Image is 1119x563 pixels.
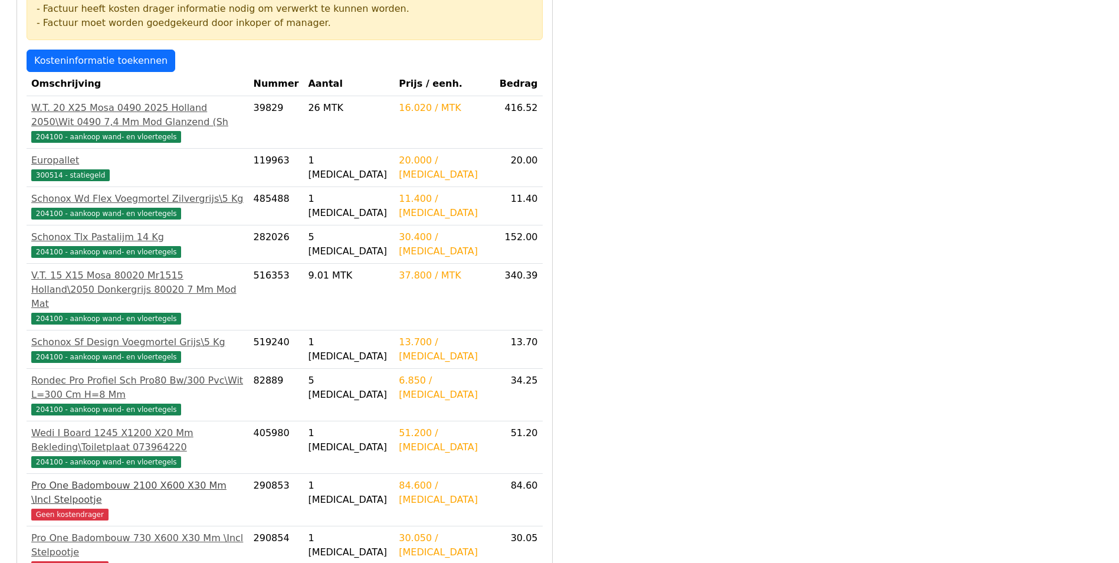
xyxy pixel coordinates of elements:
[31,192,244,220] a: Schonox Wd Flex Voegmortel Zilvergrijs\5 Kg204100 - aankoop wand- en vloertegels
[31,169,110,181] span: 300514 - statiegeld
[31,269,244,311] div: V.T. 15 X15 Mosa 80020 Mr1515 Holland\2050 Donkergrijs 80020 7 Mm Mod Mat
[31,153,244,168] div: Europallet
[31,509,109,521] span: Geen kostendrager
[399,531,489,559] div: 30.050 / [MEDICAL_DATA]
[31,456,181,468] span: 204100 - aankoop wand- en vloertegels
[394,72,494,96] th: Prijs / eenh.
[399,192,489,220] div: 11.400 / [MEDICAL_DATA]
[31,101,244,129] div: W.T. 20 X25 Mosa 0490 2025 Holland 2050\Wit 0490 7,4 Mm Mod Glanzend (Sh
[31,335,244,349] div: Schonox Sf Design Voegmortel Grijs\5 Kg
[308,153,389,182] div: 1 [MEDICAL_DATA]
[308,531,389,559] div: 1 [MEDICAL_DATA]
[494,369,542,421] td: 34.25
[37,2,533,16] div: - Factuur heeft kosten drager informatie nodig om verwerkt te kunnen worden.
[249,149,304,187] td: 119963
[494,264,542,330] td: 340.39
[31,208,181,220] span: 204100 - aankoop wand- en vloertegels
[308,479,389,507] div: 1 [MEDICAL_DATA]
[494,187,542,225] td: 11.40
[31,531,244,559] div: Pro One Badombouw 730 X600 X30 Mm \Incl Stelpootje
[494,421,542,474] td: 51.20
[494,72,542,96] th: Bedrag
[31,131,181,143] span: 204100 - aankoop wand- en vloertegels
[27,72,249,96] th: Omschrijving
[399,479,489,507] div: 84.600 / [MEDICAL_DATA]
[303,72,394,96] th: Aantal
[31,426,244,469] a: Wedi I Board 1245 X1200 X20 Mm Bekleding\Toiletplaat 073964220204100 - aankoop wand- en vloertegels
[399,269,489,283] div: 37.800 / MTK
[31,374,244,402] div: Rondec Pro Profiel Sch Pro80 Bw/300 Pvc\Wit L=300 Cm H=8 Mm
[31,101,244,143] a: W.T. 20 X25 Mosa 0490 2025 Holland 2050\Wit 0490 7,4 Mm Mod Glanzend (Sh204100 - aankoop wand- en...
[399,230,489,258] div: 30.400 / [MEDICAL_DATA]
[31,230,244,244] div: Schonox Tlx Pastalijm 14 Kg
[494,96,542,149] td: 416.52
[249,369,304,421] td: 82889
[249,421,304,474] td: 405980
[399,101,489,115] div: 16.020 / MTK
[494,330,542,369] td: 13.70
[399,153,489,182] div: 20.000 / [MEDICAL_DATA]
[494,149,542,187] td: 20.00
[494,474,542,526] td: 84.60
[31,153,244,182] a: Europallet300514 - statiegeld
[27,50,175,72] a: Kosteninformatie toekennen
[249,96,304,149] td: 39829
[31,404,181,415] span: 204100 - aankoop wand- en vloertegels
[399,374,489,402] div: 6.850 / [MEDICAL_DATA]
[249,225,304,264] td: 282026
[308,426,389,454] div: 1 [MEDICAL_DATA]
[249,187,304,225] td: 485488
[31,426,244,454] div: Wedi I Board 1245 X1200 X20 Mm Bekleding\Toiletplaat 073964220
[308,230,389,258] div: 5 [MEDICAL_DATA]
[31,479,244,507] div: Pro One Badombouw 2100 X600 X30 Mm \Incl Stelpootje
[249,72,304,96] th: Nummer
[308,269,389,283] div: 9.01 MTK
[249,474,304,526] td: 290853
[31,269,244,325] a: V.T. 15 X15 Mosa 80020 Mr1515 Holland\2050 Donkergrijs 80020 7 Mm Mod Mat204100 - aankoop wand- e...
[31,246,181,258] span: 204100 - aankoop wand- en vloertegels
[31,335,244,364] a: Schonox Sf Design Voegmortel Grijs\5 Kg204100 - aankoop wand- en vloertegels
[31,351,181,363] span: 204100 - aankoop wand- en vloertegels
[37,16,533,30] div: - Factuur moet worden goedgekeurd door inkoper of manager.
[494,225,542,264] td: 152.00
[399,426,489,454] div: 51.200 / [MEDICAL_DATA]
[308,374,389,402] div: 5 [MEDICAL_DATA]
[31,230,244,258] a: Schonox Tlx Pastalijm 14 Kg204100 - aankoop wand- en vloertegels
[308,101,389,115] div: 26 MTK
[308,335,389,364] div: 1 [MEDICAL_DATA]
[31,192,244,206] div: Schonox Wd Flex Voegmortel Zilvergrijs\5 Kg
[249,264,304,330] td: 516353
[31,313,181,325] span: 204100 - aankoop wand- en vloertegels
[31,479,244,521] a: Pro One Badombouw 2100 X600 X30 Mm \Incl StelpootjeGeen kostendrager
[249,330,304,369] td: 519240
[399,335,489,364] div: 13.700 / [MEDICAL_DATA]
[31,374,244,416] a: Rondec Pro Profiel Sch Pro80 Bw/300 Pvc\Wit L=300 Cm H=8 Mm204100 - aankoop wand- en vloertegels
[308,192,389,220] div: 1 [MEDICAL_DATA]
